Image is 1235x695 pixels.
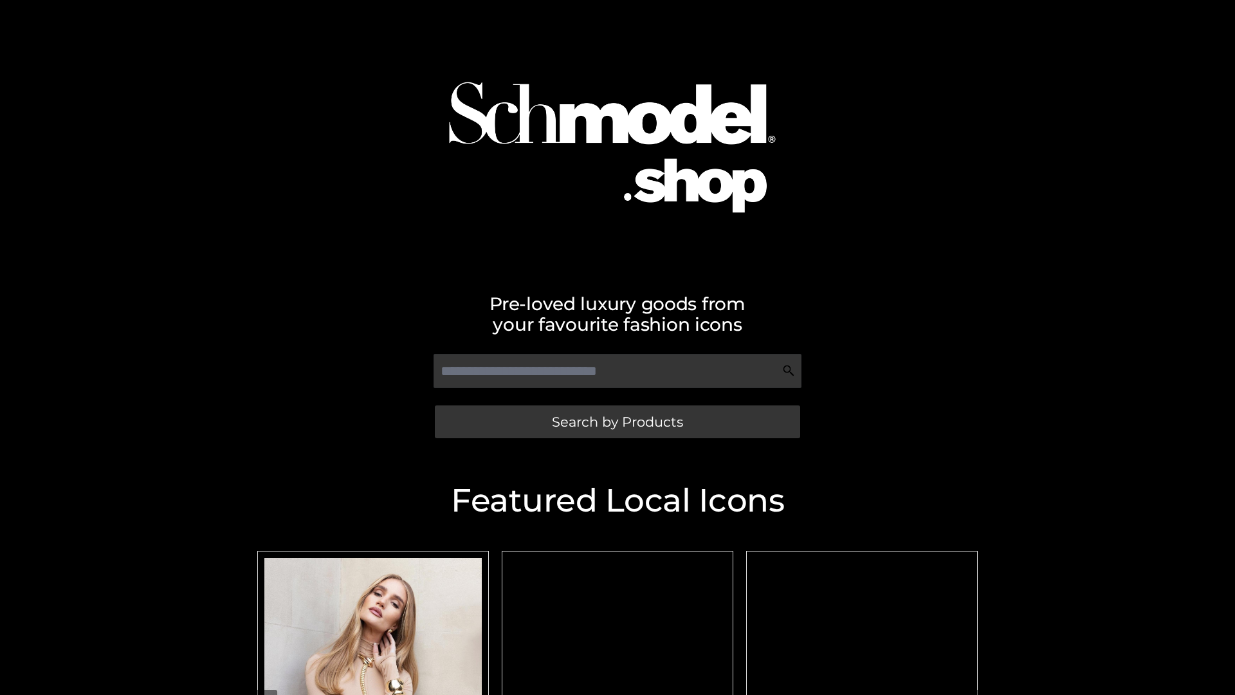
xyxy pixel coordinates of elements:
h2: Featured Local Icons​ [251,485,984,517]
h2: Pre-loved luxury goods from your favourite fashion icons [251,293,984,335]
a: Search by Products [435,405,800,438]
img: Search Icon [782,364,795,377]
span: Search by Products [552,415,683,429]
